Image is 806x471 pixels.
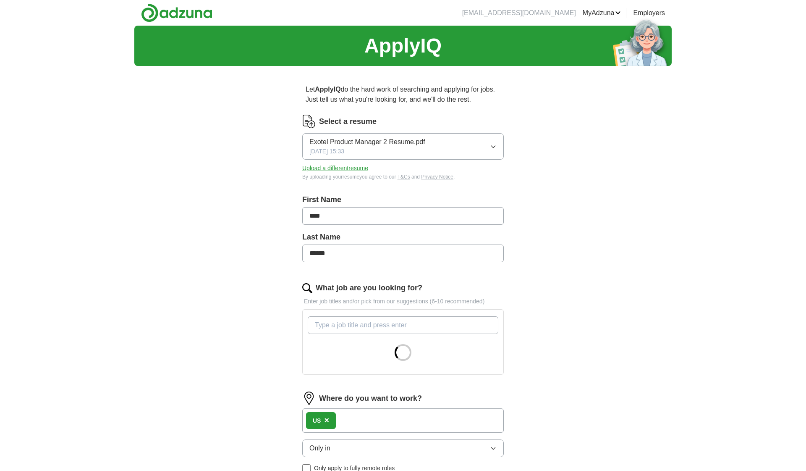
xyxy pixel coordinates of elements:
strong: ApplyIQ [315,86,340,93]
div: By uploading your resume you agree to our and . [302,173,504,181]
p: Enter job titles and/or pick from our suggestions (6-10 recommended) [302,297,504,306]
label: What job are you looking for? [316,282,422,294]
button: Upload a differentresume [302,164,368,173]
h1: ApplyIQ [364,31,442,61]
button: Exotel Product Manager 2 Resume.pdf[DATE] 15:33 [302,133,504,160]
img: CV Icon [302,115,316,128]
span: Exotel Product Manager 2 Resume.pdf [309,137,425,147]
label: Select a resume [319,116,377,127]
label: Last Name [302,232,504,243]
span: × [324,416,329,425]
button: × [324,414,329,427]
li: [EMAIL_ADDRESS][DOMAIN_NAME] [462,8,576,18]
a: Privacy Notice [421,174,453,180]
img: Adzuna logo [141,3,212,22]
a: Employers [633,8,665,18]
label: First Name [302,194,504,205]
button: Only in [302,439,504,457]
img: location.png [302,392,316,405]
input: Type a job title and press enter [308,316,498,334]
div: US [313,416,321,425]
span: Only in [309,443,330,453]
label: Where do you want to work? [319,393,422,404]
a: MyAdzuna [583,8,621,18]
img: search.png [302,283,312,293]
a: T&Cs [398,174,410,180]
p: Let do the hard work of searching and applying for jobs. Just tell us what you're looking for, an... [302,81,504,108]
span: [DATE] 15:33 [309,147,344,156]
